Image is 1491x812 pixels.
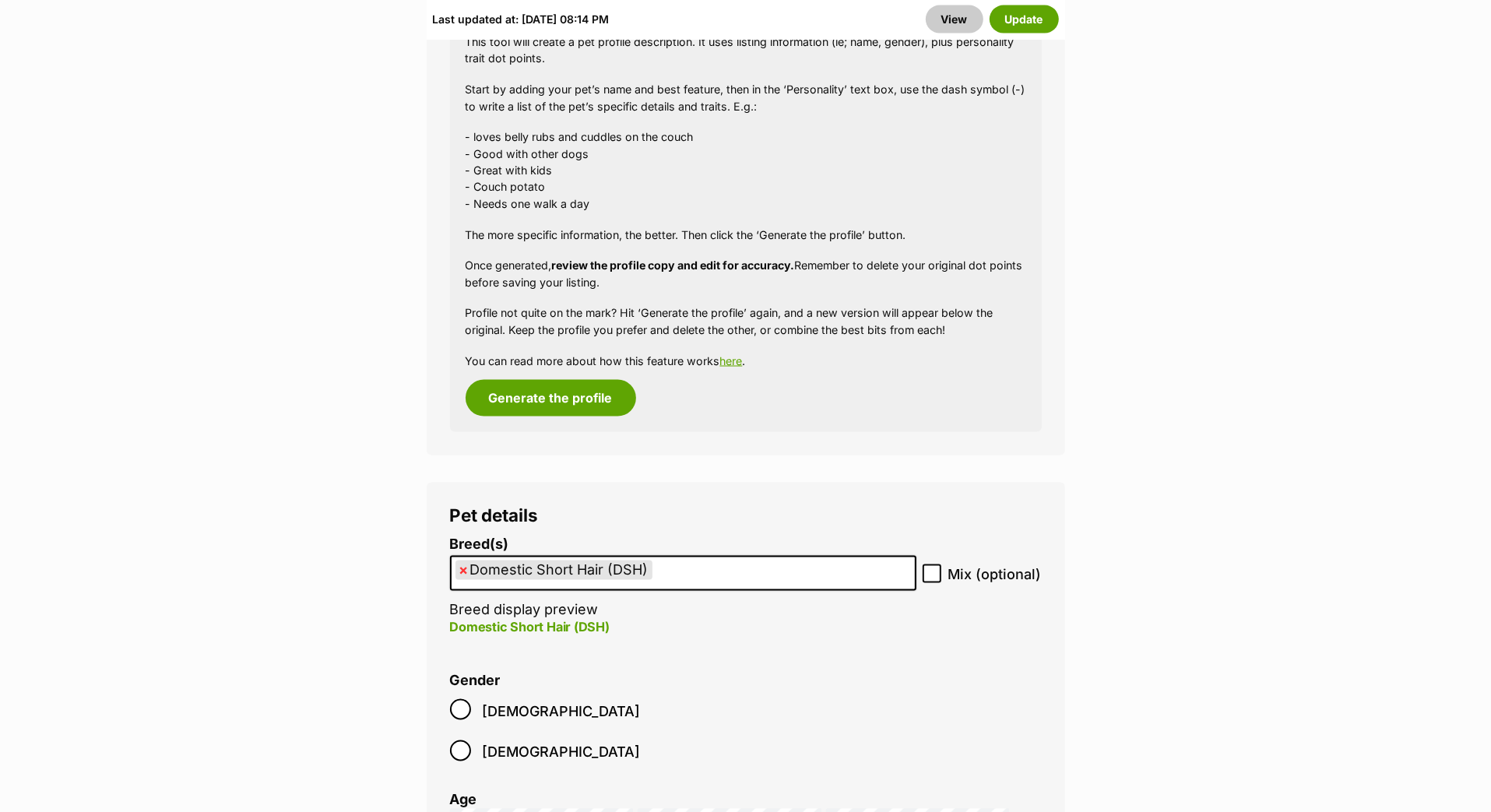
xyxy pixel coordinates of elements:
[552,258,795,272] strong: review the profile copy and edit for accuracy.
[466,353,1026,369] p: You can read more about how this feature works .
[926,5,983,33] a: View
[482,699,640,724] span: [DEMOGRAPHIC_DATA]
[450,537,916,653] li: Breed display preview
[466,227,1026,243] p: The more specific information, the better. Then click the ‘Generate the profile’ button.
[450,618,916,637] p: Domestic Short Hair (DSH)
[450,505,539,526] span: Pet details
[466,128,1026,212] p: - loves belly rubs and cuddles on the couch - Good with other dogs - Great with kids - Couch pota...
[455,561,652,580] li: Domestic Short Hair (DSH)
[466,257,1026,290] p: Once generated, Remember to delete your original dot points before saving your listing.
[450,792,477,808] label: Age
[466,304,1026,338] p: Profile not quite on the mark? Hit ‘Generate the profile’ again, and a new version will appear be...
[948,564,1042,585] span: Mix (optional)
[433,5,610,33] div: Last updated at: [DATE] 08:14 PM
[466,81,1026,114] p: Start by adding your pet’s name and best feature, then in the ‘Personality’ text box, use the das...
[990,5,1059,33] button: Update
[466,33,1026,67] p: This tool will create a pet profile description. It uses listing information (ie; name, gender), ...
[482,740,640,765] span: [DEMOGRAPHIC_DATA]
[466,380,636,416] button: Generate the profile
[459,561,469,580] span: ×
[450,673,501,690] label: Gender
[720,354,743,367] a: here
[450,537,916,554] label: Breed(s)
